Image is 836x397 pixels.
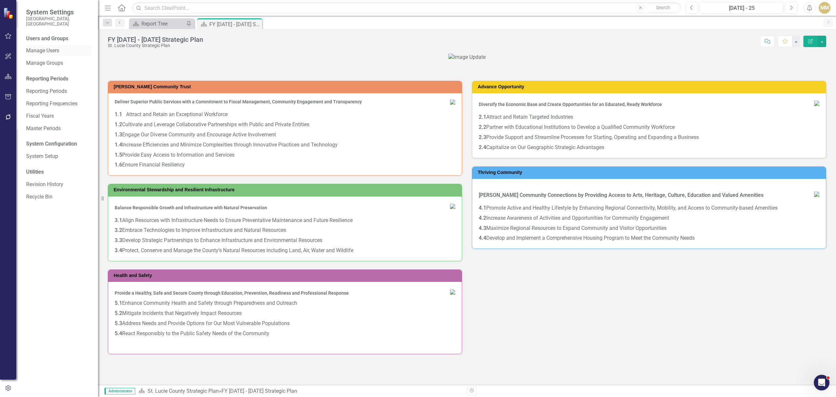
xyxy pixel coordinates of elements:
[26,16,91,27] small: [GEOGRAPHIC_DATA], [GEOGRAPHIC_DATA]
[478,84,823,89] h3: Advance Opportunity
[819,2,830,14] button: MM
[479,203,819,213] p: Promote Active and Healthy Lifestyle by Enhancing Regional Connectivity, Mobility, and Access to ...
[26,168,91,176] div: Utilities
[479,223,819,233] p: Maximize Regional Resources to Expand Community and Visitor Opportunities
[26,112,91,120] a: Fiscal Years
[104,388,135,394] span: Administrator
[26,60,91,67] a: Manage Groups
[479,144,486,150] strong: 2.4
[108,43,203,48] div: St. Lucie County Strategic Plan
[26,140,91,148] div: System Configuration
[479,112,819,122] p: Attract and Retain Targeted Industries
[115,160,455,169] p: Ensure Financial Resiliency
[115,246,455,254] p: Protect, Conserve and Manage the County’s Natural Resources including Land, Air, Water and Wildlife
[3,8,15,19] img: ClearPoint Strategy
[479,215,486,221] strong: 4.2
[479,233,819,242] p: Develop and Implement a Comprehensive Housing Program to Meet the Community Needs
[115,247,122,253] strong: 3.4
[26,125,91,132] a: Master Periods
[115,150,455,160] p: Provide Easy Access to Information and Services
[115,235,455,246] p: Develop Strategic Partnerships to Enhance Infrastructure and Environmental Resources
[478,170,823,175] h3: Thriving Community
[115,298,455,308] p: Enhance Community Health and Safety through Preparedness and Outreach
[26,181,91,188] a: Revision History
[115,329,455,339] p: React Responsibly to the Public Safety Needs of the Community
[26,193,91,201] a: Recycle Bin
[479,122,819,132] p: Partner with Educational Institutions to Develop a Qualified Community Workforce
[647,3,679,12] button: Search
[26,8,91,16] span: System Settings
[115,310,122,316] strong: 5.2
[115,319,455,329] p: Address Needs and Provide Options for Our Most Vulnerable Populations
[115,216,455,226] p: Align Resources with Infrastructure Needs to Ensure Preventative Maintenance and Future Resilience
[450,204,455,209] img: 6.Env.Steward%20small.png
[479,235,486,241] strong: 4.4
[115,162,122,168] strong: 1.6
[450,99,455,105] img: 4.%20Foster.Comm.Trust%20small.png
[479,134,486,140] strong: 2.3
[132,2,681,14] input: Search ClearPoint...
[115,142,122,148] strong: 1.4
[115,227,122,233] strong: 3.2
[702,4,781,12] div: [DATE] - 25
[450,289,455,295] img: 8.Health.Safety%20small.png
[814,192,819,197] img: 7.Thrive.Comm%20small.png
[115,120,455,130] p: Cultivate and Leverage Collaborative Partnerships with Public and Private Entities
[26,75,91,83] div: Reporting Periods
[479,225,486,231] strong: 4.3
[115,130,455,140] p: Engage Our Diverse Community and Encourage Active Involvement
[479,132,819,143] p: Provide Support and Streamline Processes for Starting, Operating and Expanding a Business
[700,2,783,14] button: [DATE] - 25
[115,131,122,138] strong: 1.3
[114,273,458,278] h3: Health and Safety
[26,35,91,43] div: Users and Groups
[115,308,455,319] p: Mitigate Incidents that Negatively Impact Resources
[115,205,267,210] span: Balance Responsible Growth and Infrastructure with Natural Preservation
[138,388,462,395] div: »
[114,187,458,192] h3: Environmental Stewardship and Resilient Infrastructure
[479,213,819,223] p: Increase Awareness of Activities and Opportunities for Community Engagement
[115,290,349,296] span: Provide a Healthy, Safe and Secure County through Education, Prevention, Readiness and Profession...
[115,300,122,306] strong: 5.1
[115,152,122,158] strong: 1.5
[479,192,764,198] strong: [PERSON_NAME] Community Connections by Providing Access to Arts, Heritage, Culture, Education and...
[209,20,261,28] div: FY [DATE] - [DATE] Strategic Plan
[448,54,486,61] img: Image Update
[479,102,662,107] span: Diversify the Economic Base and Create Opportunities for an Educated, Ready Workforce
[108,36,203,43] div: FY [DATE] - [DATE] Strategic Plan
[148,388,219,394] a: St. Lucie County Strategic Plan
[115,140,455,150] p: Increase Efficiencies and Minimize Complexities through Innovative Practices and Technology
[221,388,297,394] div: FY [DATE] - [DATE] Strategic Plan
[26,153,91,160] a: System Setup
[656,5,670,10] span: Search
[114,84,458,89] h3: [PERSON_NAME] Community Trust
[26,88,91,95] a: Reporting Periods
[479,124,486,130] strong: 2.2
[141,20,185,28] div: Report Tree
[26,100,91,108] a: Reporting Frequencies
[814,375,829,390] iframe: Intercom live chat
[814,101,819,106] img: 5.Adv.Opportunity%20small%20v2.png
[115,217,122,223] strong: 3.1
[115,225,455,235] p: Embrace Technologies to Improve Infrastructure and Natural Resources
[115,330,122,337] strong: 5.4
[115,237,122,243] strong: 3.3
[115,320,122,326] strong: 5.3
[479,205,486,211] strong: 4.1
[479,114,486,120] strong: 2.1
[115,111,122,117] strong: 1.1
[115,99,362,104] span: Deliver Superior Public Services with a Commitment to Fiscal Management, Community Engagement and...
[26,47,91,55] a: Manage Users
[115,121,122,128] strong: 1.2
[479,143,819,151] p: Capitalize on Our Geographic Strategic Advantages
[126,111,228,117] span: Attract and Retain an Exceptional Workforce
[131,20,185,28] a: Report Tree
